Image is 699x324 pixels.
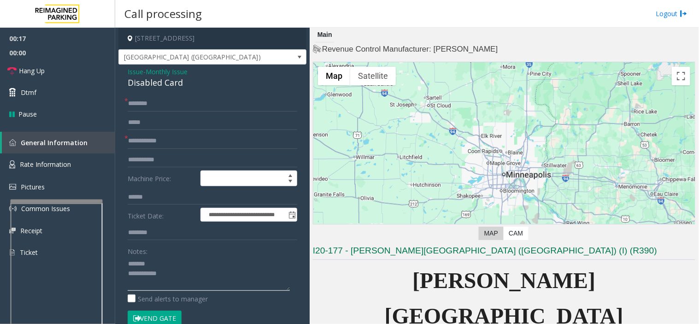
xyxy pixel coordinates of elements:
[21,88,36,97] span: Dtmf
[128,67,143,77] span: Issue
[9,248,15,257] img: 'icon'
[503,227,529,240] label: CAM
[21,183,45,191] span: Pictures
[128,243,147,256] label: Notes:
[315,28,335,42] div: Main
[128,294,208,304] label: Send alerts to manager
[680,9,687,18] img: logout
[128,77,297,89] div: Disabled Card
[9,139,16,146] img: 'icon'
[9,184,16,190] img: 'icon'
[672,67,690,85] button: Toggle fullscreen view
[119,50,269,65] span: [GEOGRAPHIC_DATA] ([GEOGRAPHIC_DATA])
[118,28,306,49] h4: [STREET_ADDRESS]
[284,178,297,186] span: Decrease value
[18,109,37,119] span: Pause
[146,67,188,77] span: Monthly Issue
[479,227,504,240] label: Map
[284,171,297,178] span: Increase value
[2,132,115,153] a: General Information
[313,245,695,260] h3: I20-177 - [PERSON_NAME][GEOGRAPHIC_DATA] ([GEOGRAPHIC_DATA]) (I) (R390)
[21,138,88,147] span: General Information
[125,171,198,186] label: Machine Price:
[318,67,350,85] button: Show street map
[20,160,71,169] span: Rate Information
[656,9,687,18] a: Logout
[350,67,396,85] button: Show satellite imagery
[313,44,695,55] h4: Revenue Control Manufacturer: [PERSON_NAME]
[498,160,510,177] div: 800 East 28th Street, Minneapolis, MN
[287,208,297,221] span: Toggle popup
[9,228,16,234] img: 'icon'
[9,160,15,169] img: 'icon'
[9,205,17,212] img: 'icon'
[120,2,206,25] h3: Call processing
[125,208,198,222] label: Ticket Date:
[143,67,188,76] span: -
[19,66,45,76] span: Hang Up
